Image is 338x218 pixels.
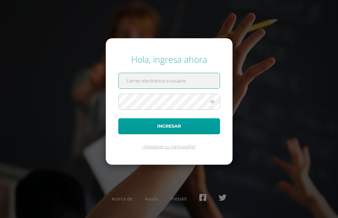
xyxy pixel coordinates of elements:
button: Ingresar [118,118,220,134]
a: ¿Olvidaste tu contraseña? [142,144,196,150]
a: Ayuda [145,196,158,202]
div: Hola, ingresa ahora [118,53,220,65]
a: Presskit [171,196,187,202]
input: Correo electrónico o usuario [119,73,220,88]
a: Acerca de [112,196,132,202]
